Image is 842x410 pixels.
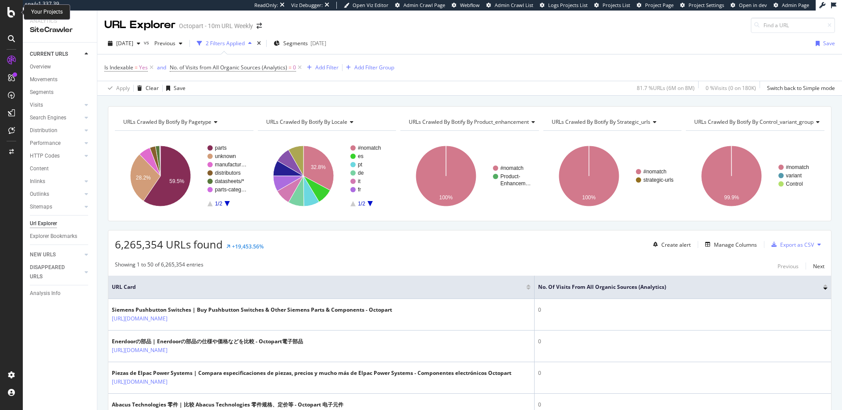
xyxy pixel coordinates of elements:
[643,177,674,183] text: strategic-urls
[116,84,130,92] div: Apply
[540,2,588,9] a: Logs Projects List
[30,190,82,199] a: Outlinks
[680,2,724,9] a: Project Settings
[550,115,674,129] h4: URLs Crawled By Botify By strategic_urls
[538,369,828,377] div: 0
[500,165,524,171] text: #nomatch
[157,64,166,71] div: and
[30,202,82,212] a: Sitemaps
[582,194,596,201] text: 100%
[30,164,91,173] a: Content
[136,175,151,181] text: 28.2%
[30,289,91,298] a: Analysis Info
[786,173,802,179] text: variant
[645,2,674,8] span: Project Page
[232,243,264,250] div: +19,453.56%
[407,115,542,129] h4: URLs Crawled By Botify By product_enhancement
[358,145,381,151] text: #nomatch
[215,178,244,184] text: datasheets/*
[123,118,211,126] span: URLs Crawled By Botify By pagetype
[163,81,186,95] button: Save
[460,2,480,8] span: Webflow
[30,202,52,212] div: Sitemaps
[255,39,263,48] div: times
[786,164,809,170] text: #nomatch
[30,62,51,72] div: Overview
[353,2,389,8] span: Open Viz Editor
[30,289,61,298] div: Analysis Info
[254,2,278,9] div: ReadOnly:
[538,283,810,291] span: No. of Visits from All Organic Sources (Analytics)
[724,194,739,201] text: 99.9%
[354,64,394,71] div: Add Filter Group
[823,40,835,47] div: Save
[112,401,343,409] div: Abacus Technologies 零件 | 比较 Abacus Technologies 零件规格、定价等 - Octopart 电子元件
[774,2,809,9] a: Admin Page
[139,61,148,74] span: Yes
[30,232,77,241] div: Explorer Bookmarks
[30,139,82,148] a: Performance
[548,2,588,8] span: Logs Projects List
[30,50,68,59] div: CURRENT URLS
[543,138,682,214] svg: A chart.
[179,22,253,30] div: Octopart - 10m URL Weekly
[112,369,511,377] div: Piezas de Elpac Power Systems | Compara especificaciones de piezas, precios y mucho más de Elpac ...
[30,151,60,161] div: HTTP Codes
[30,219,91,228] a: Url Explorer
[303,62,339,73] button: Add Filter
[30,101,43,110] div: Visits
[409,118,529,126] span: URLs Crawled By Botify By product_enhancement
[151,36,186,50] button: Previous
[552,118,650,126] span: URLs Crawled By Botify By strategic_urls
[310,164,325,170] text: 32.8%
[714,241,757,248] div: Manage Columns
[538,306,828,314] div: 0
[400,138,539,214] svg: A chart.
[30,219,57,228] div: Url Explorer
[30,232,91,241] a: Explorer Bookmarks
[104,81,130,95] button: Apply
[31,8,63,16] div: Your Projects
[358,153,364,159] text: es
[104,64,133,71] span: Is Indexable
[112,283,524,291] span: URL Card
[780,241,814,248] div: Export as CSV
[157,63,166,72] button: and
[538,401,828,409] div: 0
[112,346,168,355] a: [URL][DOMAIN_NAME]
[258,138,396,214] svg: A chart.
[112,378,168,386] a: [URL][DOMAIN_NAME]
[264,115,389,129] h4: URLs Crawled By Botify By locale
[538,338,828,345] div: 0
[403,2,445,8] span: Admin Crawl Page
[30,177,45,186] div: Inlinks
[174,84,186,92] div: Save
[121,115,246,129] h4: URLs Crawled By Botify By pagetype
[343,62,394,73] button: Add Filter Group
[764,81,835,95] button: Switch back to Simple mode
[500,173,520,180] text: Product-
[151,40,175,47] span: Previous
[30,113,82,122] a: Search Engines
[193,36,255,50] button: 2 Filters Applied
[215,187,246,193] text: parts-categ…
[144,39,151,46] span: vs
[706,84,756,92] div: 0 % Visits ( 0 on 180K )
[30,18,90,25] div: Analytics
[495,2,533,8] span: Admin Crawl List
[289,64,292,71] span: =
[358,162,363,168] text: pt
[134,81,159,95] button: Clear
[731,2,767,9] a: Open in dev
[637,2,674,9] a: Project Page
[358,187,361,193] text: fr
[500,180,531,187] text: Enhancem…
[115,237,223,252] span: 6,265,354 URLs found
[112,314,168,323] a: [URL][DOMAIN_NAME]
[215,153,236,159] text: unknown
[116,40,133,47] span: 2025 Sep. 12th
[30,263,74,281] div: DISAPPEARED URLS
[266,118,347,126] span: URLs Crawled By Botify By locale
[104,36,144,50] button: [DATE]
